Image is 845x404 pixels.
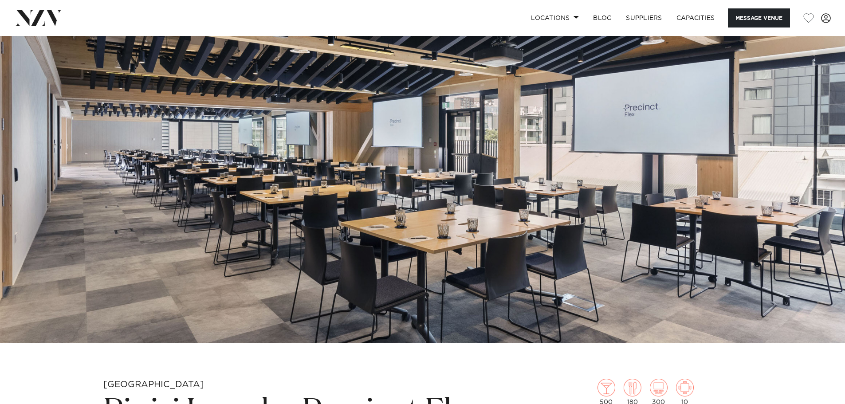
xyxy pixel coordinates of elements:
[619,8,669,27] a: SUPPLIERS
[103,380,204,389] small: [GEOGRAPHIC_DATA]
[650,379,668,396] img: theatre.png
[728,8,790,27] button: Message Venue
[524,8,586,27] a: Locations
[597,379,615,396] img: cocktail.png
[669,8,722,27] a: Capacities
[624,379,641,396] img: dining.png
[586,8,619,27] a: BLOG
[14,10,63,26] img: nzv-logo.png
[676,379,694,396] img: meeting.png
